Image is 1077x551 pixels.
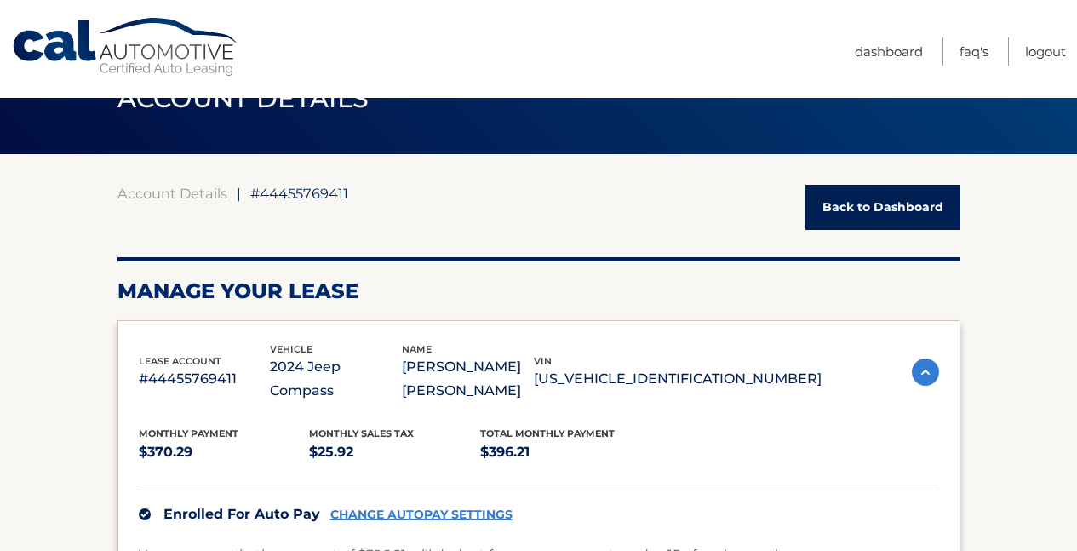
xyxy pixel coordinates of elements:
[139,367,271,391] p: #44455769411
[270,343,312,355] span: vehicle
[330,508,513,522] a: CHANGE AUTOPAY SETTINGS
[855,37,923,66] a: Dashboard
[270,355,402,403] p: 2024 Jeep Compass
[139,440,310,464] p: $370.29
[1025,37,1066,66] a: Logout
[402,355,534,403] p: [PERSON_NAME] [PERSON_NAME]
[237,185,241,202] span: |
[139,428,238,439] span: Monthly Payment
[402,343,432,355] span: name
[534,367,822,391] p: [US_VEHICLE_IDENTIFICATION_NUMBER]
[117,185,227,202] a: Account Details
[960,37,988,66] a: FAQ's
[117,278,960,304] h2: Manage Your Lease
[805,185,960,230] a: Back to Dashboard
[139,508,151,520] img: check.svg
[309,440,480,464] p: $25.92
[480,428,615,439] span: Total Monthly Payment
[117,83,370,114] span: ACCOUNT DETAILS
[534,355,552,367] span: vin
[309,428,414,439] span: Monthly sales Tax
[139,355,221,367] span: lease account
[163,506,320,522] span: Enrolled For Auto Pay
[480,440,651,464] p: $396.21
[912,359,939,386] img: accordion-active.svg
[250,185,348,202] span: #44455769411
[11,17,241,77] a: Cal Automotive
